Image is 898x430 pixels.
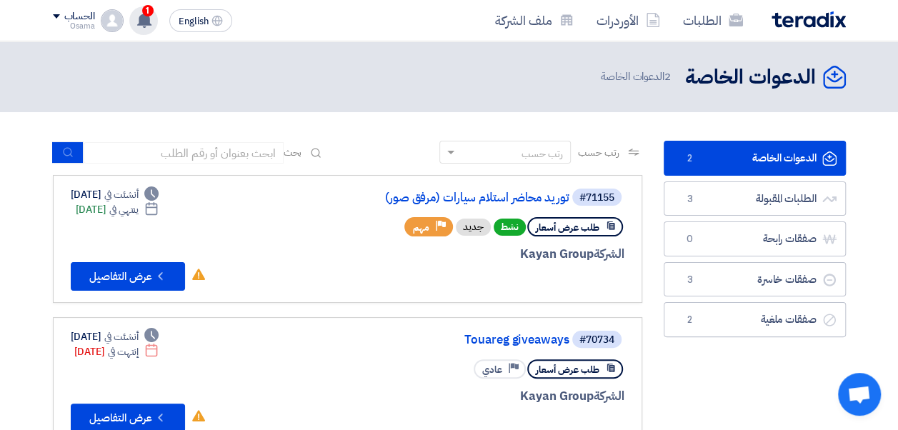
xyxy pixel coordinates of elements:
div: [DATE] [76,202,159,217]
div: Kayan Group [281,245,624,264]
a: Touareg giveaways [284,334,569,346]
span: English [179,16,209,26]
span: 1 [142,5,154,16]
img: profile_test.png [101,9,124,32]
span: الشركة [594,387,624,405]
span: 3 [682,273,699,287]
div: [DATE] [71,329,159,344]
a: صفقات رابحة0 [664,221,846,256]
div: #70734 [579,335,614,345]
div: #71155 [579,193,614,203]
a: الطلبات المقبولة3 [664,181,846,216]
div: رتب حسب [522,146,563,161]
span: ينتهي في [109,202,139,217]
span: 2 [682,313,699,327]
a: الطلبات [672,4,754,37]
a: الدعوات الخاصة2 [664,141,846,176]
span: 3 [682,192,699,206]
div: [DATE] [74,344,159,359]
span: الشركة [594,245,624,263]
div: [DATE] [71,187,159,202]
span: إنتهت في [108,344,139,359]
div: جديد [456,219,491,236]
span: نشط [494,219,526,236]
a: صفقات خاسرة3 [664,262,846,297]
span: الدعوات الخاصة [601,69,674,85]
span: طلب عرض أسعار [536,363,599,376]
div: Kayan Group [281,387,624,406]
div: الحساب [64,11,95,23]
span: عادي [482,363,502,376]
span: رتب حسب [578,145,619,160]
input: ابحث بعنوان أو رقم الطلب [84,142,284,164]
span: أنشئت في [104,187,139,202]
img: Teradix logo [772,11,846,28]
h2: الدعوات الخاصة [685,64,816,91]
span: 2 [682,151,699,166]
a: صفقات ملغية2 [664,302,846,337]
span: 2 [664,69,671,84]
a: Open chat [838,373,881,416]
div: Osama [53,22,95,30]
button: English [169,9,232,32]
a: توريد محاضر استلام سيارات (مرفق صور) [284,191,569,204]
a: الأوردرات [585,4,672,37]
span: 0 [682,232,699,246]
span: أنشئت في [104,329,139,344]
span: بحث [284,145,302,160]
button: عرض التفاصيل [71,262,185,291]
a: ملف الشركة [484,4,585,37]
span: مهم [413,221,429,234]
span: طلب عرض أسعار [536,221,599,234]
